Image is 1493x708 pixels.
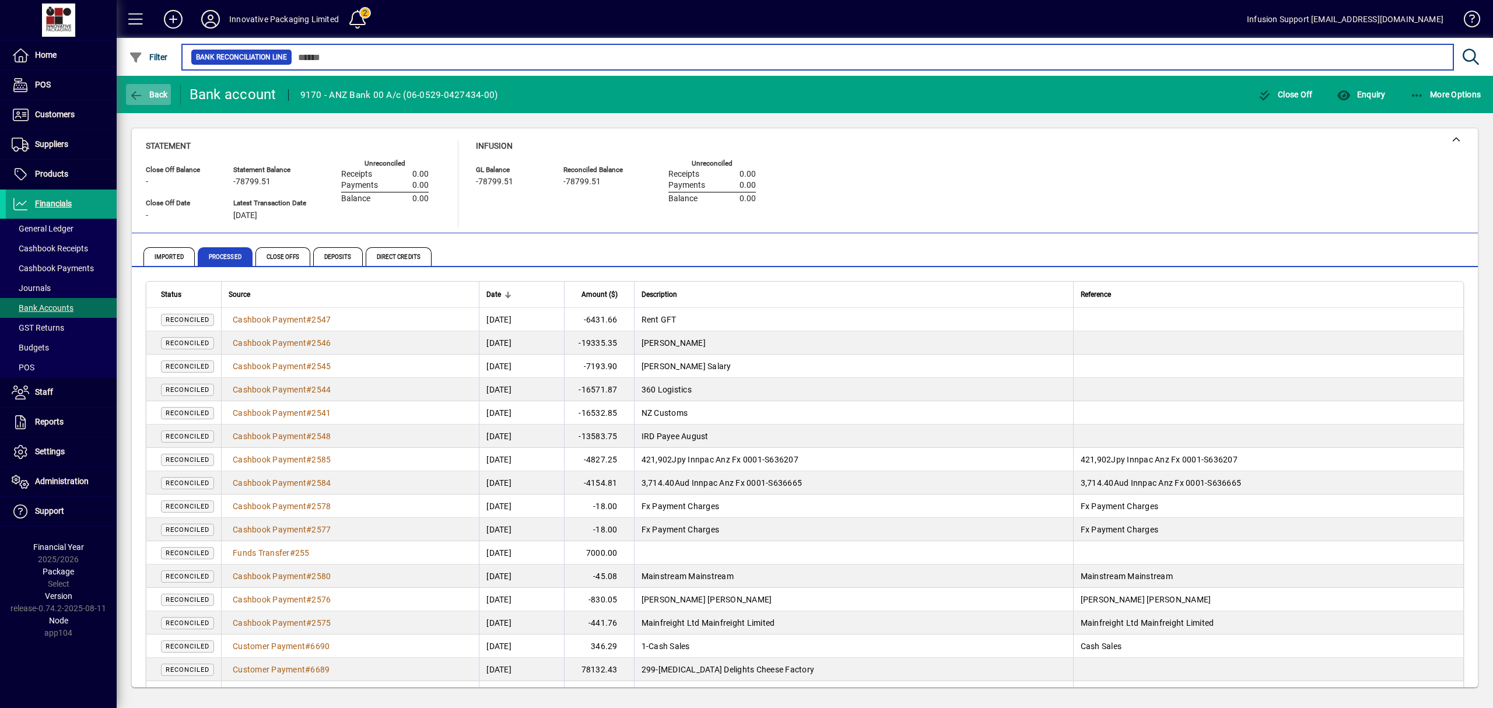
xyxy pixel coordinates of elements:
[563,177,601,187] span: -78799.51
[229,337,335,349] a: Cashbook Payment#2546
[6,71,117,100] a: POS
[117,84,181,105] app-page-header-button: Back
[642,502,720,511] span: Fx Payment Charges
[35,417,64,426] span: Reports
[642,408,688,418] span: NZ Customs
[166,619,209,627] span: Reconciled
[479,611,563,635] td: [DATE]
[412,170,429,179] span: 0.00
[129,90,168,99] span: Back
[146,166,216,174] span: Close Off Balance
[564,681,634,705] td: -18.00
[564,308,634,331] td: -6431.66
[306,455,311,464] span: #
[35,447,65,456] span: Settings
[564,401,634,425] td: -16532.85
[35,50,57,59] span: Home
[668,170,699,179] span: Receipts
[6,298,117,318] a: Bank Accounts
[306,315,311,324] span: #
[6,378,117,407] a: Staff
[311,455,331,464] span: 2585
[229,663,334,676] a: Customer Payment#6689
[311,385,331,394] span: 2544
[642,618,775,628] span: Mainfreight Ltd Mainfreight Limited
[1081,595,1211,604] span: [PERSON_NAME] [PERSON_NAME]
[255,247,310,266] span: Close Offs
[229,593,335,606] a: Cashbook Payment#2576
[166,596,209,604] span: Reconciled
[233,572,306,581] span: Cashbook Payment
[306,478,311,488] span: #
[656,665,658,674] span: -
[311,525,331,534] span: 2577
[476,166,546,174] span: GL Balance
[6,408,117,437] a: Reports
[306,595,311,604] span: #
[35,476,89,486] span: Administration
[229,570,335,583] a: Cashbook Payment#2580
[166,363,209,370] span: Reconciled
[161,288,181,301] span: Status
[233,455,306,464] span: Cashbook Payment
[479,401,563,425] td: [DATE]
[1081,525,1159,534] span: Fx Payment Charges
[166,549,209,557] span: Reconciled
[1455,2,1478,40] a: Knowledge Base
[564,448,634,471] td: -4827.25
[166,316,209,324] span: Reconciled
[233,525,306,534] span: Cashbook Payment
[642,362,731,371] span: [PERSON_NAME] Salary
[311,338,331,348] span: 2546
[166,526,209,534] span: Reconciled
[166,573,209,580] span: Reconciled
[642,642,646,651] span: 1
[233,315,306,324] span: Cashbook Payment
[306,362,311,371] span: #
[6,497,117,526] a: Support
[479,495,563,518] td: [DATE]
[6,160,117,189] a: Products
[642,455,798,464] span: 421,902Jpy Innpac Anz Fx 0001-S636207
[12,244,88,253] span: Cashbook Receipts
[564,611,634,635] td: -441.76
[233,408,306,418] span: Cashbook Payment
[306,432,311,441] span: #
[35,506,64,516] span: Support
[12,303,73,313] span: Bank Accounts
[1081,618,1214,628] span: Mainfreight Ltd Mainfreight Limited
[1337,90,1385,99] span: Enquiry
[564,425,634,448] td: -13583.75
[311,362,331,371] span: 2545
[642,665,656,674] span: 299
[6,318,117,338] a: GST Returns
[1407,84,1484,105] button: More Options
[642,595,772,604] span: [PERSON_NAME] [PERSON_NAME]
[642,288,677,301] span: Description
[12,264,94,273] span: Cashbook Payments
[1081,288,1111,301] span: Reference
[146,177,148,187] span: -
[572,288,628,301] div: Amount ($)
[740,170,756,179] span: 0.00
[479,378,563,401] td: [DATE]
[6,338,117,357] a: Budgets
[155,9,192,30] button: Add
[146,211,148,220] span: -
[311,572,331,581] span: 2580
[166,339,209,347] span: Reconciled
[35,110,75,119] span: Customers
[233,166,306,174] span: Statement Balance
[564,541,634,565] td: 7000.00
[642,338,706,348] span: [PERSON_NAME]
[479,471,563,495] td: [DATE]
[198,247,253,266] span: Processed
[1081,455,1238,464] span: 421,902Jpy Innpac Anz Fx 0001-S636207
[412,194,429,204] span: 0.00
[43,567,74,576] span: Package
[166,479,209,487] span: Reconciled
[229,523,335,536] a: Cashbook Payment#2577
[6,467,117,496] a: Administration
[126,84,171,105] button: Back
[12,323,64,332] span: GST Returns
